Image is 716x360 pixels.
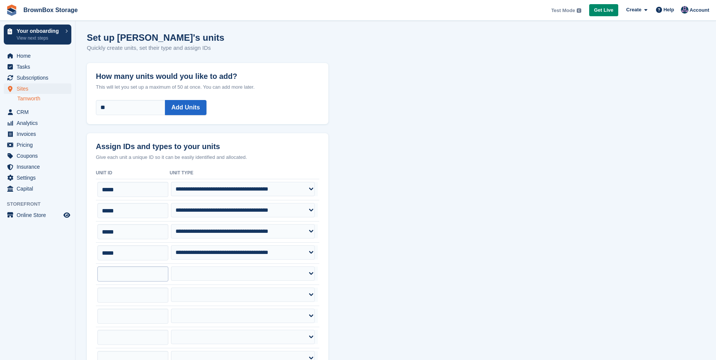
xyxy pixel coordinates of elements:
button: Add Units [165,100,206,115]
a: Get Live [589,4,618,17]
span: Analytics [17,118,62,128]
p: View next steps [17,35,62,42]
strong: Assign IDs and types to your units [96,142,220,151]
a: menu [4,51,71,61]
p: Give each unit a unique ID so it can be easily identified and allocated. [96,154,319,161]
a: menu [4,118,71,128]
h1: Set up [PERSON_NAME]'s units [87,32,224,43]
img: stora-icon-8386f47178a22dfd0bd8f6a31ec36ba5ce8667c1dd55bd0f319d3a0aa187defe.svg [6,5,17,16]
a: BrownBox Storage [20,4,81,16]
img: Chris Armstrong [681,6,688,14]
a: menu [4,183,71,194]
span: Test Mode [551,7,575,14]
span: Storefront [7,200,75,208]
span: Insurance [17,162,62,172]
a: menu [4,129,71,139]
span: Capital [17,183,62,194]
a: menu [4,151,71,161]
span: Help [664,6,674,14]
a: menu [4,140,71,150]
a: menu [4,72,71,83]
a: menu [4,107,71,117]
a: Tamworth [17,95,71,102]
a: menu [4,162,71,172]
span: Tasks [17,62,62,72]
span: Pricing [17,140,62,150]
span: Create [626,6,641,14]
span: Account [690,6,709,14]
a: menu [4,62,71,72]
img: icon-info-grey-7440780725fd019a000dd9b08b2336e03edf1995a4989e88bcd33f0948082b44.svg [577,8,581,13]
th: Unit ID [96,167,170,179]
span: Subscriptions [17,72,62,83]
a: menu [4,172,71,183]
label: How many units would you like to add? [96,63,319,81]
span: Settings [17,172,62,183]
span: Sites [17,83,62,94]
a: Preview store [62,211,71,220]
span: Online Store [17,210,62,220]
p: This will let you set up a maximum of 50 at once. You can add more later. [96,83,319,91]
a: menu [4,210,71,220]
th: Unit Type [170,167,319,179]
span: Home [17,51,62,61]
p: Your onboarding [17,28,62,34]
span: Invoices [17,129,62,139]
a: Your onboarding View next steps [4,25,71,45]
p: Quickly create units, set their type and assign IDs [87,44,224,52]
span: CRM [17,107,62,117]
span: Get Live [594,6,613,14]
a: menu [4,83,71,94]
span: Coupons [17,151,62,161]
